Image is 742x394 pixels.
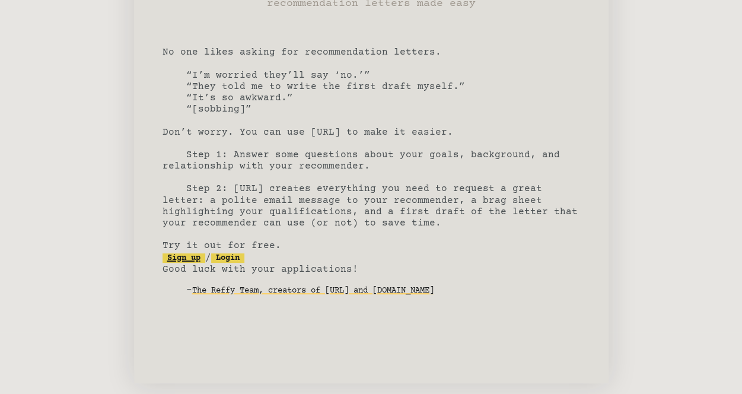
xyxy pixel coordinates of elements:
[163,253,205,263] a: Sign up
[211,253,244,263] a: Login
[192,281,434,300] a: The Reffy Team, creators of [URL] and [DOMAIN_NAME]
[186,285,580,297] div: -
